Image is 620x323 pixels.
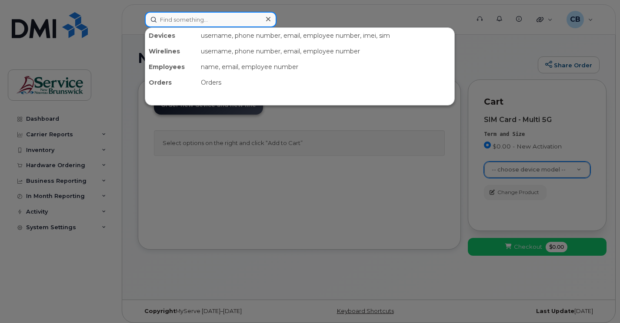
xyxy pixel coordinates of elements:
div: Devices [145,28,197,43]
div: username, phone number, email, employee number [197,43,454,59]
div: Wirelines [145,43,197,59]
div: Employees [145,59,197,75]
div: Orders [145,75,197,90]
div: username, phone number, email, employee number, imei, sim [197,28,454,43]
div: name, email, employee number [197,59,454,75]
div: Orders [197,75,454,90]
